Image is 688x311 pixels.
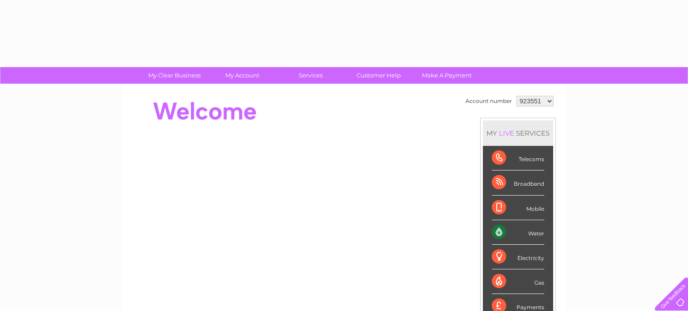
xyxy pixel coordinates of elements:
td: Account number [463,94,514,109]
div: MY SERVICES [483,120,553,146]
a: Services [274,67,348,84]
a: Make A Payment [410,67,484,84]
a: My Clear Business [138,67,211,84]
a: My Account [206,67,279,84]
div: Telecoms [492,146,544,170]
div: Broadband [492,170,544,195]
div: Water [492,220,544,245]
div: Electricity [492,245,544,269]
a: Customer Help [342,67,416,84]
div: Mobile [492,196,544,220]
div: Gas [492,269,544,294]
div: LIVE [497,129,516,137]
